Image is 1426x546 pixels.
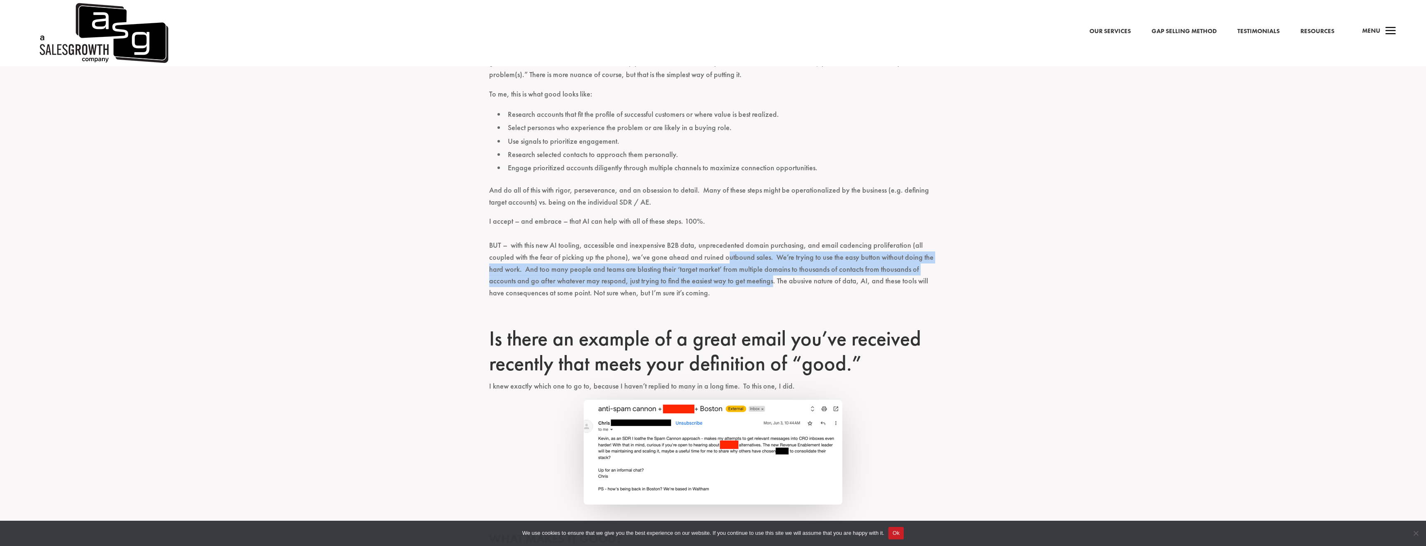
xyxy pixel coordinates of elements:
span: Is there an example of a great email you’ve received recently that meets your definition of “good.” [489,325,921,377]
a: Testimonials [1237,26,1280,37]
a: Gap Selling Method [1152,26,1217,37]
span: Select personas who experience the problem or are likely in a buying role. [508,123,732,132]
span: And do all of this with rigor, perseverance, and an obsession to detail. Many of these steps migh... [489,185,929,207]
span: I accept – and embrace – that AI can help with all of these steps. 100%. [489,216,705,226]
span: BUT – with this new AI tooling, accessible and inexpensive B2B data, unprecedented domain purchas... [489,240,934,297]
span: I knew exactly which one to go to, because I haven’t replied to many in a long time. To this one,... [489,381,795,391]
span: Research accounts that fit the profile of successful customers or where value is best realized. [508,109,779,119]
span: Use signals to prioritize engagement. [508,136,619,146]
span: Research selected contacts to approach them personally. [508,150,678,159]
span: No [1411,529,1420,537]
span: a [1382,23,1399,40]
button: Ok [888,527,904,539]
span: We use cookies to ensure that we give you the best experience on our website. If you continue to ... [522,529,884,537]
span: To me, this is what good looks like: [489,89,592,99]
span: Engage prioritized accounts diligently through multiple channels to maximize connection opportuni... [508,163,817,172]
a: Resources [1300,26,1334,37]
span: Menu [1362,27,1380,35]
img: great cold email example - The email discusses Chris's disdain for the "Spam Cannon" approach to ... [584,400,842,505]
a: Our Services [1089,26,1131,37]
